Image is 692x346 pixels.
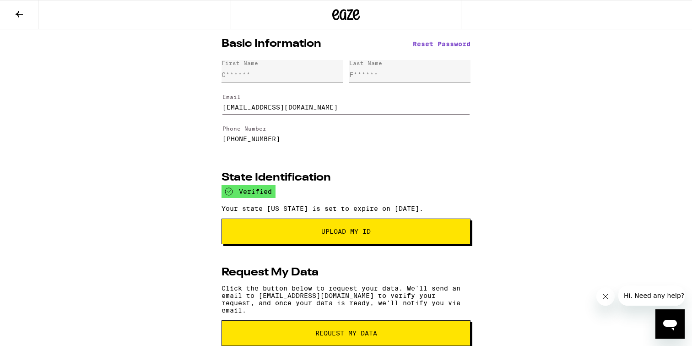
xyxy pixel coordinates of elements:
span: Upload My ID [321,228,371,235]
iframe: Message from company [618,286,685,306]
p: Your state [US_STATE] is set to expire on [DATE]. [222,205,470,212]
button: request my data [222,320,470,346]
p: Click the button below to request your data. We'll send an email to [EMAIL_ADDRESS][DOMAIN_NAME] ... [222,285,470,314]
h2: State Identification [222,172,331,183]
form: Edit Email Address [222,86,470,118]
button: Reset Password [413,41,470,47]
div: Last Name [349,60,382,66]
label: Phone Number [222,126,266,132]
div: verified [222,185,276,198]
label: Email [222,94,241,100]
div: First Name [222,60,258,66]
h2: Request My Data [222,267,319,278]
h2: Basic Information [222,38,321,49]
iframe: Close message [596,287,615,306]
iframe: Button to launch messaging window [655,309,685,339]
button: Upload My ID [222,219,470,244]
span: request my data [315,330,377,336]
form: Edit Phone Number [222,118,470,150]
